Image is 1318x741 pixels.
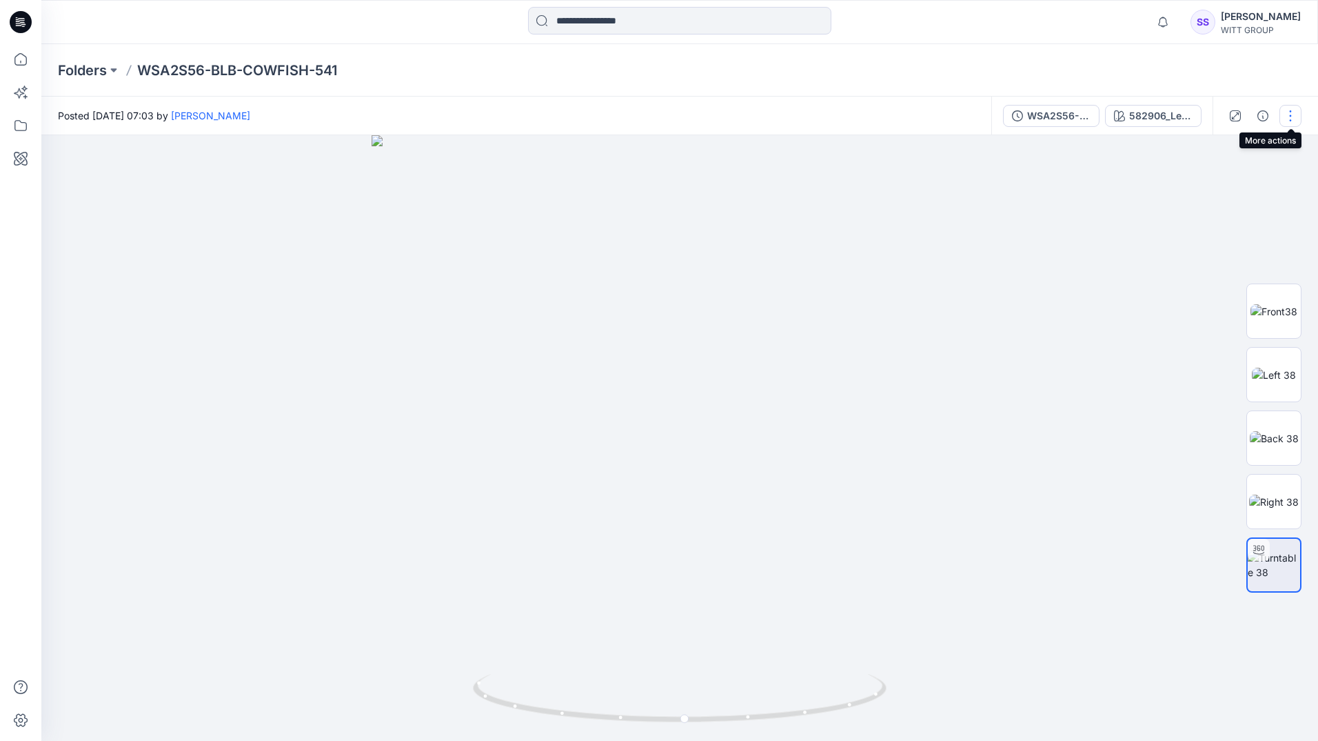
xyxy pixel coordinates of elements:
[58,108,250,123] span: Posted [DATE] 07:03 by
[1250,304,1297,319] img: Front38
[1249,495,1299,509] img: Right 38
[1129,108,1193,123] div: 582906_Lemon-Khaki-Printed
[1221,8,1301,25] div: [PERSON_NAME]
[1250,431,1299,446] img: Back 38
[1252,105,1274,127] button: Details
[1248,551,1300,580] img: Turntable 38
[171,110,250,121] a: [PERSON_NAME]
[137,61,337,80] p: WSA2S56-BLB-COWFISH-541
[1003,105,1099,127] button: WSA2S56-BLB-COWFISH-541
[1105,105,1202,127] button: 582906_Lemon-Khaki-Printed
[1190,10,1215,34] div: SS
[58,61,107,80] a: Folders
[372,135,988,741] img: eyJhbGciOiJIUzI1NiIsImtpZCI6IjAiLCJzbHQiOiJzZXMiLCJ0eXAiOiJKV1QifQ.eyJkYXRhIjp7InR5cGUiOiJzdG9yYW...
[1027,108,1091,123] div: WSA2S56-BLB-COWFISH-541
[1252,368,1296,382] img: Left 38
[1221,25,1301,35] div: WITT GROUP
